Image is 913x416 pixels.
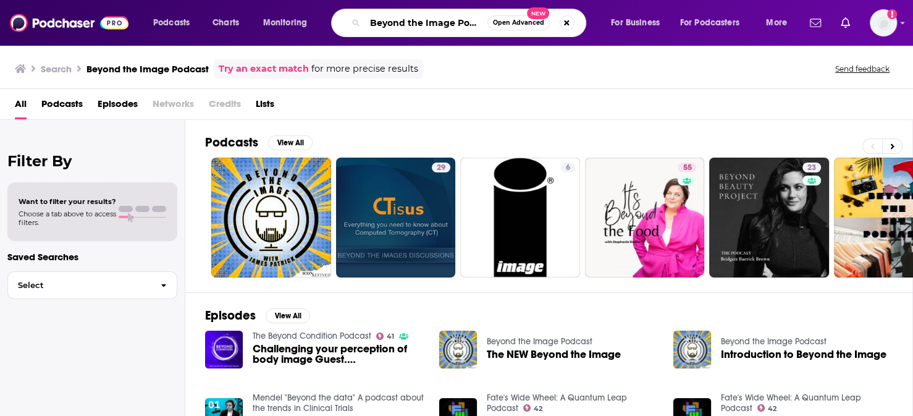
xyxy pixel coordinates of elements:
[86,63,209,75] h3: Beyond the Image Podcast
[263,14,307,32] span: Monitoring
[204,13,246,33] a: Charts
[493,20,544,26] span: Open Advanced
[611,14,660,32] span: For Business
[19,197,116,206] span: Want to filter your results?
[805,12,826,33] a: Show notifications dropdown
[10,11,128,35] img: Podchaser - Follow, Share and Rate Podcasts
[205,331,243,368] img: Challenging your perception of body image Guest. Victoria Mandi | The Beyond Condition Podcast Fe...
[8,281,151,289] span: Select
[870,9,897,36] span: Logged in as TESSWOODSPR
[253,393,424,414] a: Mendel "Beyond the data" A podcast about the trends in Clinical Trials
[523,404,543,412] a: 42
[678,163,696,172] a: 55
[831,64,893,74] button: Send feedback
[253,344,424,365] a: Challenging your perception of body image Guest. Victoria Mandi | The Beyond Condition Podcast Fe...
[7,251,177,263] p: Saved Searches
[153,94,194,119] span: Networks
[432,163,450,172] a: 29
[566,162,570,174] span: 6
[209,94,241,119] span: Credits
[680,14,739,32] span: For Podcasters
[721,336,827,347] a: Beyond the Image Podcast
[212,14,239,32] span: Charts
[365,13,487,33] input: Search podcasts, credits, & more...
[683,162,691,174] span: 55
[807,162,816,174] span: 23
[870,9,897,36] button: Show profile menu
[672,13,757,33] button: open menu
[757,404,777,412] a: 42
[460,158,580,278] a: 6
[602,13,675,33] button: open menu
[41,94,83,119] a: Podcasts
[757,13,802,33] button: open menu
[721,349,886,360] a: Introduction to Beyond the Image
[205,308,256,323] h2: Episodes
[709,158,829,278] a: 23
[205,308,310,323] a: EpisodesView All
[768,406,776,412] span: 42
[585,158,705,278] a: 55
[527,7,549,19] span: New
[437,162,445,174] span: 29
[487,349,621,360] a: The NEW Beyond the Image
[15,94,27,119] a: All
[387,334,394,339] span: 41
[534,406,542,412] span: 42
[870,9,897,36] img: User Profile
[487,393,627,414] a: Fate's Wide Wheel: A Quantum Leap Podcast
[153,14,190,32] span: Podcasts
[7,271,177,299] button: Select
[336,158,456,278] a: 29
[19,210,116,227] span: Choose a tab above to access filters.
[343,9,598,37] div: Search podcasts, credits, & more...
[487,336,592,347] a: Beyond the Image Podcast
[376,333,395,340] a: 41
[205,135,258,150] h2: Podcasts
[219,62,309,76] a: Try an exact match
[255,13,323,33] button: open menu
[311,62,418,76] span: for more precise results
[439,331,477,368] img: The NEW Beyond the Image
[253,331,371,341] a: The Beyond Condition Podcast
[836,12,855,33] a: Show notifications dropdown
[802,163,821,172] a: 23
[487,15,550,30] button: Open AdvancedNew
[561,163,575,172] a: 6
[721,393,861,414] a: Fate's Wide Wheel: A Quantum Leap Podcast
[766,14,787,32] span: More
[7,152,177,170] h2: Filter By
[205,135,313,150] a: PodcastsView All
[253,344,424,365] span: Challenging your perception of body image Guest. [PERSON_NAME] [PERSON_NAME] | The Beyond Conditi...
[266,308,310,323] button: View All
[98,94,138,119] a: Episodes
[673,331,711,368] img: Introduction to Beyond the Image
[256,94,274,119] a: Lists
[145,13,206,33] button: open menu
[41,63,72,75] h3: Search
[887,9,897,19] svg: Add a profile image
[268,135,313,150] button: View All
